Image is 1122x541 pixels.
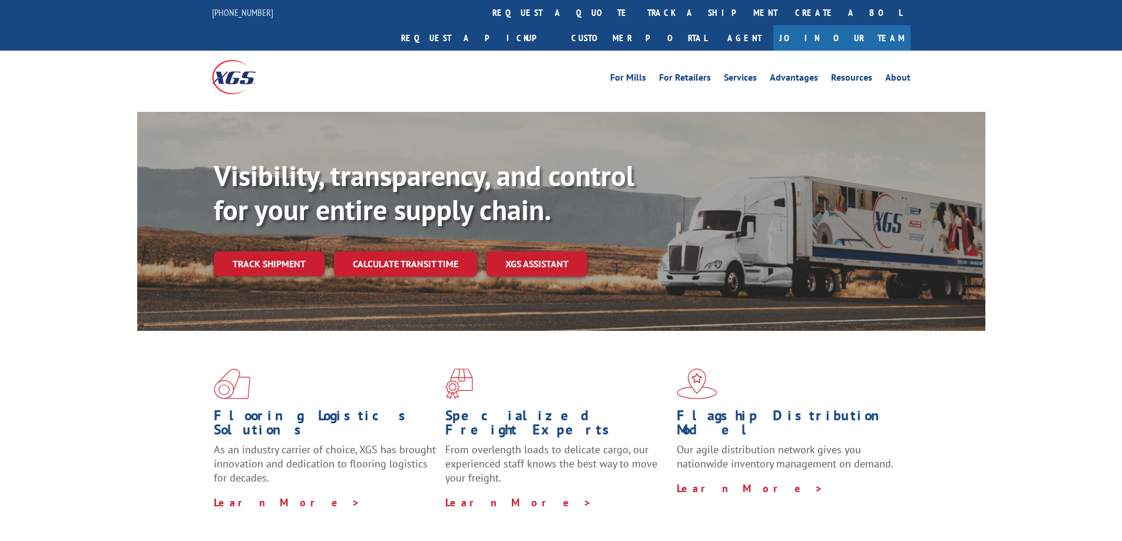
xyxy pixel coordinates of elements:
span: Our agile distribution network gives you nationwide inventory management on demand. [677,443,893,470]
img: xgs-icon-focused-on-flooring-red [445,369,473,399]
a: Advantages [770,73,818,86]
a: For Mills [610,73,646,86]
a: Resources [831,73,872,86]
img: xgs-icon-flagship-distribution-model-red [677,369,717,399]
a: For Retailers [659,73,711,86]
b: Visibility, transparency, and control for your entire supply chain. [214,157,634,228]
a: Learn More > [214,496,360,509]
a: Customer Portal [562,25,716,51]
a: Services [724,73,757,86]
a: [PHONE_NUMBER] [212,6,273,18]
a: Agent [716,25,773,51]
h1: Specialized Freight Experts [445,409,668,443]
a: Learn More > [445,496,592,509]
a: Calculate transit time [334,251,477,277]
a: Track shipment [214,251,325,276]
a: Learn More > [677,482,823,495]
a: About [885,73,911,86]
a: XGS ASSISTANT [486,251,587,277]
a: Request a pickup [392,25,562,51]
img: xgs-icon-total-supply-chain-intelligence-red [214,369,250,399]
h1: Flooring Logistics Solutions [214,409,436,443]
h1: Flagship Distribution Model [677,409,899,443]
a: Join Our Team [773,25,911,51]
span: As an industry carrier of choice, XGS has brought innovation and dedication to flooring logistics... [214,443,436,484]
p: From overlength loads to delicate cargo, our experienced staff knows the best way to move your fr... [445,443,668,495]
